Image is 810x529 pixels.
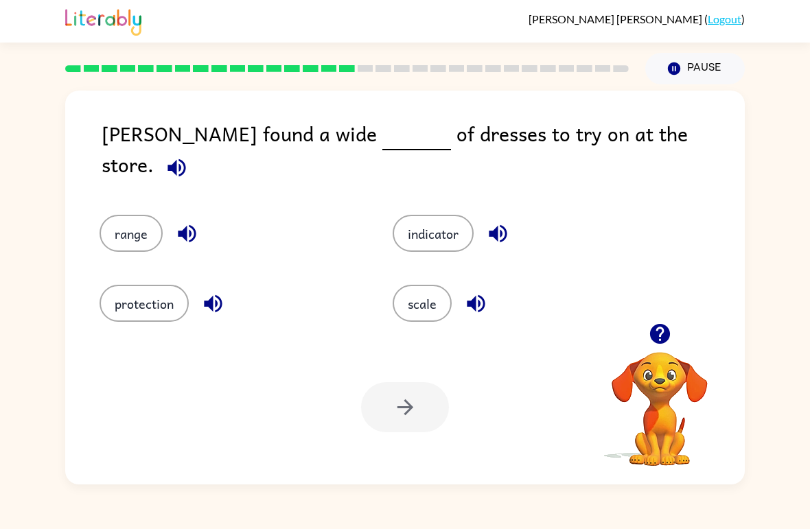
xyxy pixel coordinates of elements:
video: Your browser must support playing .mp4 files to use Literably. Please try using another browser. [591,331,728,468]
img: Literably [65,5,141,36]
button: Pause [645,53,745,84]
span: [PERSON_NAME] [PERSON_NAME] [529,12,704,25]
button: range [100,215,163,252]
div: [PERSON_NAME] found a wide of dresses to try on at the store. [102,118,745,187]
a: Logout [708,12,741,25]
button: protection [100,285,189,322]
button: indicator [393,215,474,252]
button: scale [393,285,452,322]
div: ( ) [529,12,745,25]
